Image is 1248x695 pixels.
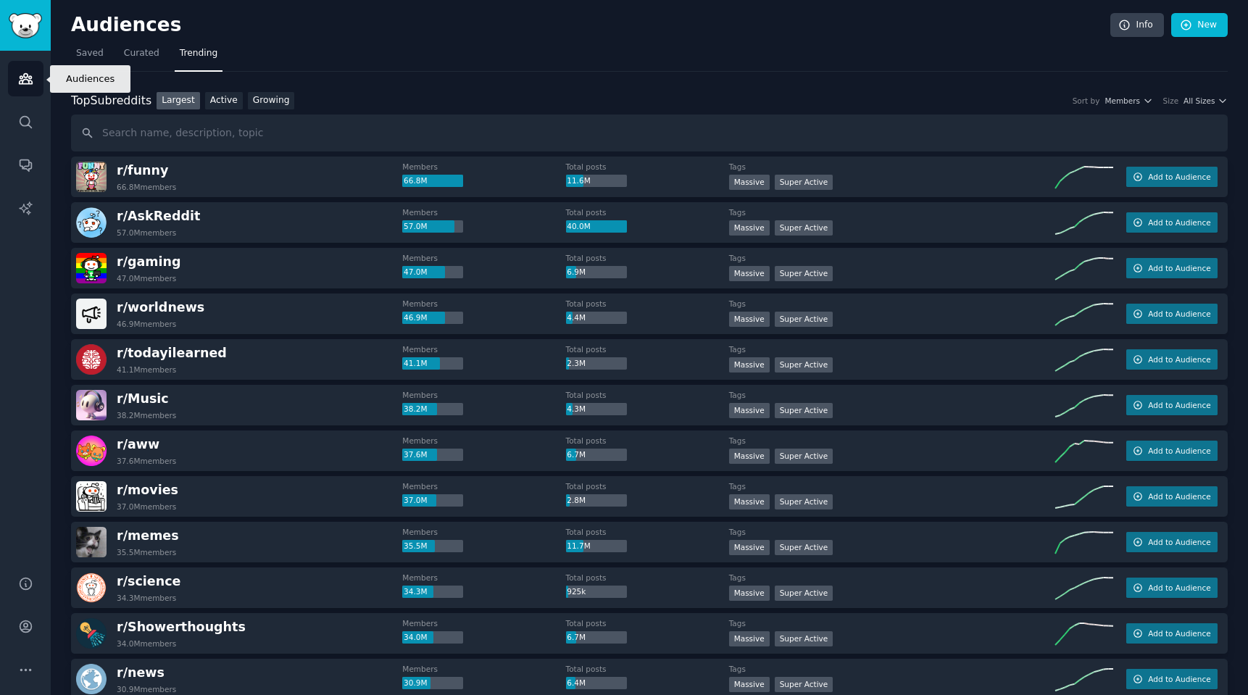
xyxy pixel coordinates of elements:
button: Add to Audience [1126,212,1218,233]
a: Growing [248,92,295,110]
span: Members [1105,96,1140,106]
button: Add to Audience [1126,395,1218,415]
div: Massive [729,494,770,509]
div: Super Active [775,586,833,601]
dt: Tags [729,299,1055,309]
dt: Total posts [566,481,729,491]
div: 46.9M members [117,319,176,329]
div: Super Active [775,540,833,555]
span: Add to Audience [1148,217,1210,228]
img: todayilearned [76,344,107,375]
div: Super Active [775,677,833,692]
a: Active [205,92,243,110]
span: r/ movies [117,483,178,497]
div: 66.8M [402,175,463,188]
div: 37.0M members [117,502,176,512]
h2: Audiences [71,14,1110,37]
div: Super Active [775,494,833,509]
span: Add to Audience [1148,446,1210,456]
img: news [76,664,107,694]
div: Massive [729,631,770,646]
img: Showerthoughts [76,618,107,649]
dt: Members [402,299,565,309]
div: 35.5M [402,540,463,553]
div: 34.3M [402,586,463,599]
a: Saved [71,42,109,72]
dt: Total posts [566,344,729,354]
span: r/ news [117,665,165,680]
span: r/ memes [117,528,179,543]
dt: Tags [729,481,1055,491]
dt: Total posts [566,618,729,628]
div: 6.7M [566,631,627,644]
span: Add to Audience [1148,354,1210,365]
dt: Members [402,390,565,400]
span: Add to Audience [1148,537,1210,547]
div: Super Active [775,449,833,464]
div: Massive [729,677,770,692]
div: Massive [729,266,770,281]
img: aww [76,436,107,466]
span: Trending [180,47,217,60]
div: 41.1M [402,357,463,370]
dt: Total posts [566,573,729,583]
span: Add to Audience [1148,263,1210,273]
div: 38.2M [402,403,463,416]
div: 11.7M [566,540,627,553]
div: 47.0M members [117,273,176,283]
dt: Members [402,481,565,491]
span: r/ AskReddit [117,209,200,223]
span: Add to Audience [1148,400,1210,410]
dt: Members [402,618,565,628]
div: Massive [729,175,770,190]
img: worldnews [76,299,107,329]
button: All Sizes [1183,96,1228,106]
div: Sort by [1073,96,1100,106]
dt: Total posts [566,664,729,674]
img: movies [76,481,107,512]
dt: Members [402,527,565,537]
dt: Members [402,664,565,674]
button: Add to Audience [1126,578,1218,598]
div: 2.3M [566,357,627,370]
div: Super Active [775,403,833,418]
div: Massive [729,312,770,327]
div: 4.4M [566,312,627,325]
dt: Total posts [566,527,729,537]
span: Add to Audience [1148,309,1210,319]
div: 4.3M [566,403,627,416]
span: r/ gaming [117,254,181,269]
div: Super Active [775,175,833,190]
img: funny [76,162,107,192]
span: r/ todayilearned [117,346,227,360]
button: Members [1105,96,1152,106]
img: Music [76,390,107,420]
a: New [1171,13,1228,38]
input: Search name, description, topic [71,115,1228,151]
button: Add to Audience [1126,167,1218,187]
button: Add to Audience [1126,441,1218,461]
span: Add to Audience [1148,628,1210,638]
div: Super Active [775,312,833,327]
dt: Tags [729,573,1055,583]
span: Curated [124,47,159,60]
button: Add to Audience [1126,304,1218,324]
dt: Tags [729,344,1055,354]
span: r/ Music [117,391,169,406]
dt: Members [402,573,565,583]
div: 30.9M [402,677,463,690]
div: 37.0M [402,494,463,507]
div: 40.0M [566,220,627,233]
dt: Tags [729,253,1055,263]
div: 30.9M members [117,684,176,694]
div: 57.0M [402,220,463,233]
img: gaming [76,253,107,283]
div: 66.8M members [117,182,176,192]
button: Add to Audience [1126,258,1218,278]
button: Add to Audience [1126,623,1218,644]
dt: Tags [729,527,1055,537]
div: Massive [729,403,770,418]
a: Trending [175,42,222,72]
div: Massive [729,540,770,555]
div: Massive [729,357,770,373]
